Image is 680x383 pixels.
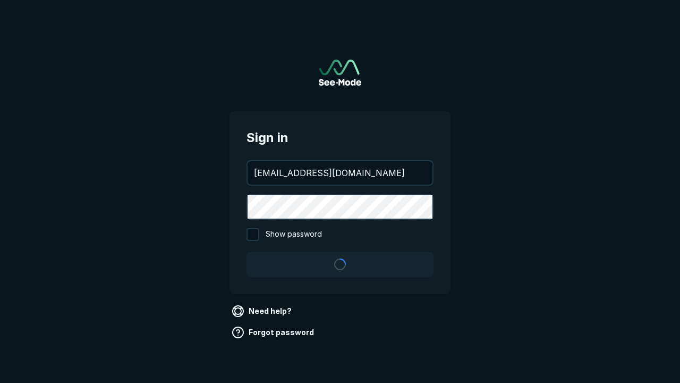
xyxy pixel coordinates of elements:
a: Forgot password [229,324,318,341]
img: See-Mode Logo [319,60,361,86]
span: Show password [266,228,322,241]
span: Sign in [246,128,433,147]
a: Go to sign in [319,60,361,86]
a: Need help? [229,303,296,320]
input: your@email.com [248,161,432,185]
